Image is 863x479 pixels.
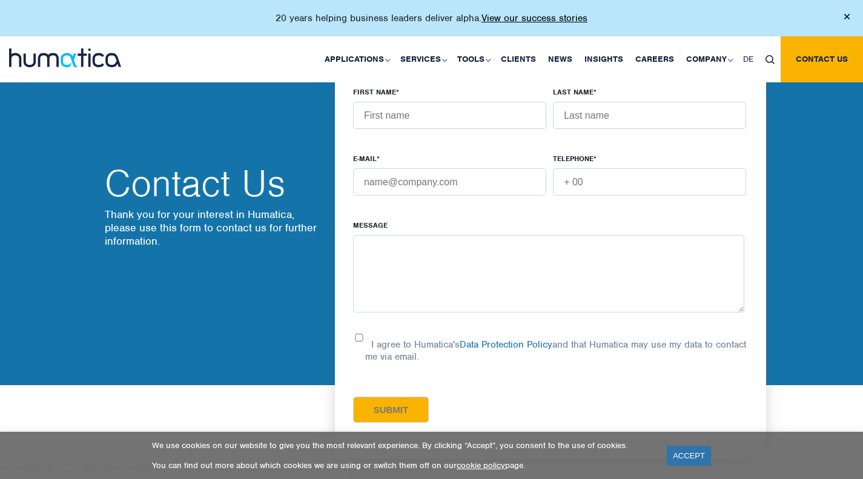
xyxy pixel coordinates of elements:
a: Insights [578,36,629,82]
a: Tools [451,36,495,82]
a: Services [394,36,451,82]
input: name@company.com [353,168,546,196]
p: I agree to Humatica's and that Humatica may use my data to contact me via email. [365,339,746,363]
span: LAST NAME [553,87,594,97]
img: search_icon [765,55,775,64]
a: Contact us [781,36,863,82]
img: logo [9,48,121,67]
a: DE [737,36,759,82]
p: We use cookies on our website to give you the most relevant experience. By clicking “Accept”, you... [152,440,652,451]
span: E-MAIL [353,154,377,164]
a: Careers [629,36,680,82]
a: ACCEPT [667,446,711,466]
p: 20 years helping business leaders deliver alpha. [276,12,587,24]
a: Applications [319,36,394,82]
h2: Contact Us [105,165,323,202]
input: + 00 [553,168,746,196]
span: TELEPHONE [553,154,594,164]
span: FIRST NAME [353,87,396,97]
a: cookie policy [457,460,505,471]
a: Data Protection Policy [460,339,552,351]
p: Thank you for your interest in Humatica, please use this form to contact us for further information. [105,208,323,248]
a: News [542,36,578,82]
input: I agree to Humatica'sData Protection Policyand that Humatica may use my data to contact me via em... [353,334,365,342]
input: Submit [353,397,429,423]
a: View our success stories [481,12,587,24]
input: Last name [553,102,746,129]
span: DE [743,54,753,64]
a: Company [680,36,737,82]
p: You can find out more about which cookies we are using or switch them off on our page. [152,460,652,471]
a: Clients [495,36,542,82]
input: First name [353,102,546,129]
span: Message [353,220,388,230]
